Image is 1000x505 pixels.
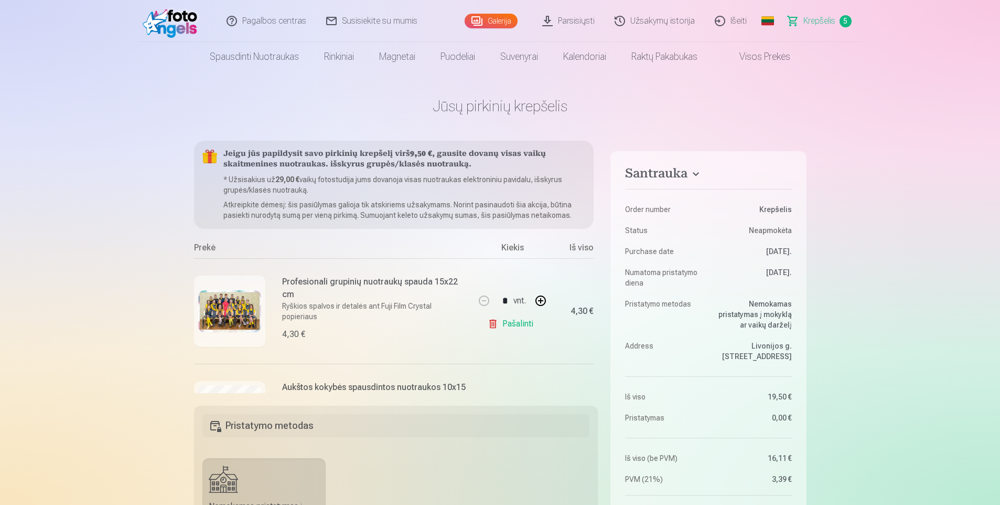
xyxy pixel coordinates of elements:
[625,474,703,485] dt: PVM (21%)
[488,42,551,71] a: Suvenyrai
[465,14,518,28] a: Galerija
[202,414,590,437] h5: Pristatymo metodas
[223,199,586,220] p: Atkreipkite dėmesį: šis pasiūlymas galioja tik atskiriems užsakymams. Norint pasinaudoti šia akci...
[275,175,299,184] b: 29,00 €
[803,15,835,27] span: Krepšelis
[625,299,703,330] dt: Pristatymo metodas
[473,241,552,258] div: Kiekis
[551,42,619,71] a: Kalendoriai
[625,267,703,288] dt: Numatoma pristatymo diena
[625,413,703,423] dt: Pristatymas
[840,15,852,27] span: 5
[311,42,367,71] a: Rinkiniai
[625,166,791,185] button: Santrauka
[571,308,594,314] div: 4,30 €
[223,149,586,170] h5: Jeigu jūs papildysit savo pirkinių krepšelį virš , gausite dovanų visas vaikų skaitmenines nuotra...
[625,341,703,362] dt: Address
[625,246,703,257] dt: Purchase date
[714,267,792,288] dd: [DATE].
[367,42,428,71] a: Magnetai
[488,313,537,334] a: Pašalinti
[428,42,488,71] a: Puodeliai
[282,328,305,341] div: 4,30 €
[194,241,474,258] div: Prekė
[714,392,792,402] dd: 19,50 €
[282,381,467,406] h6: Aukštos kokybės spausdintos nuotraukos 10x15 cm
[625,204,703,215] dt: Order number
[714,204,792,215] dd: Krepšelis
[625,225,703,236] dt: Status
[552,241,594,258] div: Iš viso
[197,42,311,71] a: Spausdinti nuotraukas
[714,453,792,464] dd: 16,11 €
[513,288,526,313] div: vnt.
[625,392,703,402] dt: Iš viso
[143,4,203,38] img: /fa2
[714,474,792,485] dd: 3,39 €
[223,174,586,195] p: * Užsisakius už vaikų fotostudija jums dovanoja visas nuotraukas elektroniniu pavidalu, išskyrus ...
[710,42,803,71] a: Visos prekės
[282,276,467,301] h6: Profesionali grupinių nuotraukų spauda 15x22 cm
[410,150,432,158] b: 9,50 €
[625,453,703,464] dt: Iš viso (be PVM)
[714,341,792,362] dd: Livonijos g. [STREET_ADDRESS]
[194,97,807,115] h1: Jūsų pirkinių krepšelis
[282,301,467,322] p: Ryškios spalvos ir detalės ant Fuji Film Crystal popieriaus
[714,246,792,257] dd: [DATE].
[749,225,792,236] span: Neapmokėta
[714,413,792,423] dd: 0,00 €
[714,299,792,330] dd: Nemokamas pristatymas į mokyklą ar vaikų darželį
[619,42,710,71] a: Raktų pakabukas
